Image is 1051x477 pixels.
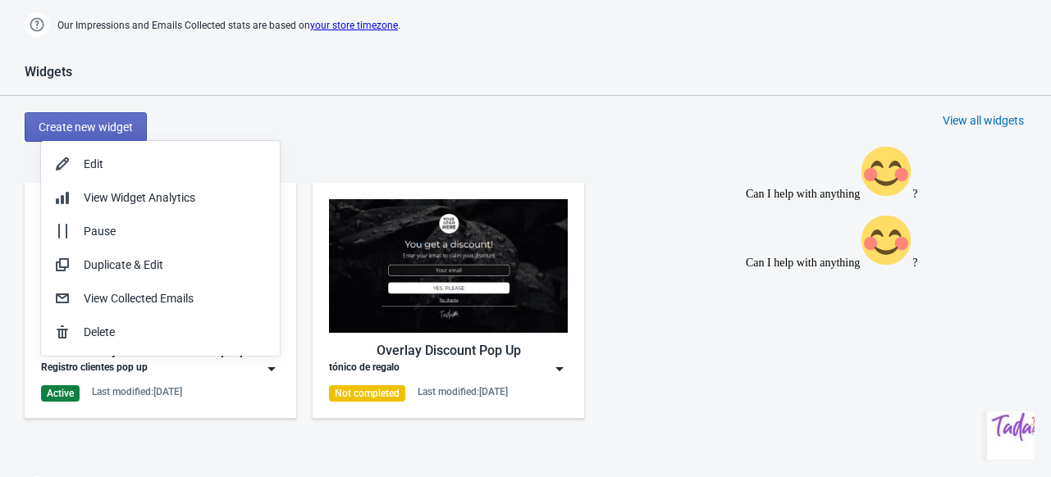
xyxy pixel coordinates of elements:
button: View Collected Emails [41,282,280,316]
img: :blush: [121,75,173,128]
div: Delete [84,324,267,341]
div: Last modified: [DATE] [418,385,508,398]
button: Duplicate & Edit [41,248,280,282]
img: dropdown.png [551,361,568,377]
span: Our Impressions and Emails Collected stats are based on . [57,12,400,39]
div: Pause [84,223,267,240]
div: View Collected Emails [84,290,267,307]
iframe: chat widget [739,139,1035,403]
button: Edit [41,148,280,181]
span: Create new widget [39,120,133,134]
img: help.png [25,12,49,37]
span: Can I help with anything ? [7,118,178,130]
button: Delete [41,316,280,349]
span: Can I help with anything ? [7,49,178,61]
div: tónico de regalo [329,361,400,377]
img: dropdown.png [263,361,280,377]
div: Duplicate & Edit [84,257,267,274]
a: your store timezone [310,20,398,31]
button: Pause [41,215,280,248]
button: Create new widget [25,112,147,142]
div: Edit [84,156,267,173]
img: full_screen_popup.jpg [329,199,568,333]
div: Overlay Discount Pop Up [329,341,568,361]
iframe: chat widget [982,411,1035,461]
div: Registro clientes pop up [41,361,148,377]
div: Can I help with anything😊?Can I help with anything😊? [7,7,302,131]
div: Active [41,385,80,402]
div: View all widgets [943,112,1024,129]
span: View Widget Analytics [84,191,195,204]
button: View Widget Analytics [41,181,280,215]
div: Last modified: [DATE] [92,385,182,398]
img: :blush: [121,7,173,59]
div: Not completed [329,385,405,402]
